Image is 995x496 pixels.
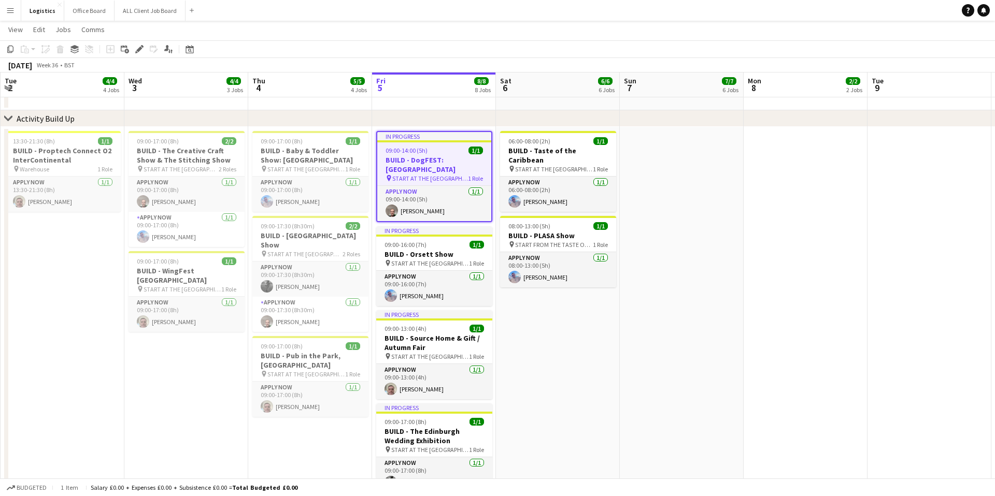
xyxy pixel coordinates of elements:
[222,137,236,145] span: 2/2
[474,77,489,85] span: 8/8
[252,261,368,297] app-card-role: APPLY NOW1/109:00-17:30 (8h30m)[PERSON_NAME]
[252,131,368,212] app-job-card: 09:00-17:00 (8h)1/1BUILD - Baby & Toddler Show: [GEOGRAPHIC_DATA] START AT THE [GEOGRAPHIC_DATA]1...
[17,113,75,124] div: Activity Build Up
[8,25,23,34] span: View
[346,342,360,350] span: 1/1
[624,76,636,85] span: Sun
[5,482,48,493] button: Budgeted
[385,418,427,426] span: 09:00-17:00 (8h)
[469,353,484,360] span: 1 Role
[252,177,368,212] app-card-role: APPLY NOW1/109:00-17:00 (8h)[PERSON_NAME]
[386,147,428,154] span: 09:00-14:00 (5h)
[91,484,297,491] div: Salary £0.00 + Expenses £0.00 + Subsistence £0.00 =
[377,155,491,174] h3: BUILD - DogFEST: [GEOGRAPHIC_DATA]
[127,82,142,94] span: 3
[129,76,142,85] span: Wed
[350,77,365,85] span: 5/5
[21,1,64,21] button: Logistics
[469,259,484,267] span: 1 Role
[722,86,738,94] div: 6 Jobs
[103,86,119,94] div: 4 Jobs
[508,137,550,145] span: 06:00-08:00 (2h)
[267,165,345,173] span: START AT THE [GEOGRAPHIC_DATA]
[515,165,593,173] span: START AT THE [GEOGRAPHIC_DATA]
[144,285,221,293] span: START AT THE [GEOGRAPHIC_DATA]
[345,165,360,173] span: 1 Role
[515,241,593,249] span: START FROM THE TASTE OF THE CARIBBEAN
[500,131,616,212] div: 06:00-08:00 (2h)1/1BUILD - Taste of the Caribbean START AT THE [GEOGRAPHIC_DATA]1 RoleAPPLY NOW1/...
[376,364,492,399] app-card-role: APPLY NOW1/109:00-13:00 (4h)[PERSON_NAME]
[57,484,82,491] span: 1 item
[5,146,121,165] h3: BUILD - Proptech Connect O2 InterContinental
[97,165,112,173] span: 1 Role
[5,131,121,212] app-job-card: 13:30-21:30 (8h)1/1BUILD - Proptech Connect O2 InterContinental Warehouse1 RoleAPPLY NOW1/113:30-...
[98,137,112,145] span: 1/1
[470,325,484,332] span: 1/1
[227,86,243,94] div: 3 Jobs
[219,165,236,173] span: 2 Roles
[103,77,117,85] span: 4/4
[51,23,75,36] a: Jobs
[376,457,492,492] app-card-role: APPLY NOW1/109:00-17:00 (8h)[PERSON_NAME]
[376,131,492,222] app-job-card: In progress09:00-14:00 (5h)1/1BUILD - DogFEST: [GEOGRAPHIC_DATA] START AT THE [GEOGRAPHIC_DATA]1 ...
[500,177,616,212] app-card-role: APPLY NOW1/106:00-08:00 (2h)[PERSON_NAME]
[252,76,265,85] span: Thu
[226,77,241,85] span: 4/4
[722,77,736,85] span: 7/7
[376,427,492,445] h3: BUILD - The Edinburgh Wedding Exhibition
[267,370,345,378] span: START AT THE [GEOGRAPHIC_DATA]
[500,231,616,240] h3: BUILD - PLASA Show
[468,174,483,182] span: 1 Role
[508,222,550,230] span: 08:00-13:00 (5h)
[376,226,492,306] app-job-card: In progress09:00-16:00 (7h)1/1BUILD - Orsett Show START AT THE [GEOGRAPHIC_DATA]1 RoleAPPLY NOW1/...
[376,333,492,352] h3: BUILD - Source Home & Gift / Autumn Fair
[33,25,45,34] span: Edit
[129,266,245,285] h3: BUILD - WingFest [GEOGRAPHIC_DATA]
[115,1,186,21] button: ALL Client Job Board
[500,216,616,287] app-job-card: 08:00-13:00 (5h)1/1BUILD - PLASA Show START FROM THE TASTE OF THE CARIBBEAN1 RoleAPPLY NOW1/108:0...
[746,82,761,94] span: 8
[261,222,315,230] span: 09:00-17:30 (8h30m)
[469,446,484,454] span: 1 Role
[346,137,360,145] span: 1/1
[598,77,613,85] span: 6/6
[343,250,360,258] span: 2 Roles
[470,418,484,426] span: 1/1
[261,137,303,145] span: 09:00-17:00 (8h)
[377,186,491,221] app-card-role: APPLY NOW1/109:00-14:00 (5h)[PERSON_NAME]
[500,146,616,165] h3: BUILD - Taste of the Caribbean
[870,82,884,94] span: 9
[499,82,511,94] span: 6
[385,241,427,249] span: 09:00-16:00 (7h)
[129,131,245,247] app-job-card: 09:00-17:00 (8h)2/2BUILD - The Creative Craft Show & The Stitching Show START AT THE [GEOGRAPHIC_...
[500,252,616,287] app-card-role: APPLY NOW1/108:00-13:00 (5h)[PERSON_NAME]
[222,257,236,265] span: 1/1
[500,76,511,85] span: Sat
[385,325,427,332] span: 09:00-13:00 (4h)
[77,23,109,36] a: Comms
[5,76,17,85] span: Tue
[267,250,343,258] span: START AT THE [GEOGRAPHIC_DATA]
[55,25,71,34] span: Jobs
[252,336,368,417] app-job-card: 09:00-17:00 (8h)1/1BUILD - Pub in the Park, [GEOGRAPHIC_DATA] START AT THE [GEOGRAPHIC_DATA]1 Rol...
[17,484,47,491] span: Budgeted
[391,446,469,454] span: START AT THE [GEOGRAPHIC_DATA]
[221,285,236,293] span: 1 Role
[391,259,469,267] span: START AT THE [GEOGRAPHIC_DATA]
[252,351,368,370] h3: BUILD - Pub in the Park, [GEOGRAPHIC_DATA]
[593,137,608,145] span: 1/1
[593,241,608,249] span: 1 Role
[252,297,368,332] app-card-role: APPLY NOW1/109:00-17:30 (8h30m)[PERSON_NAME]
[345,370,360,378] span: 1 Role
[351,86,367,94] div: 4 Jobs
[622,82,636,94] span: 7
[137,257,179,265] span: 09:00-17:00 (8h)
[252,146,368,165] h3: BUILD - Baby & Toddler Show: [GEOGRAPHIC_DATA]
[377,132,491,140] div: In progress
[129,297,245,332] app-card-role: APPLY NOW1/109:00-17:00 (8h)[PERSON_NAME]
[129,251,245,332] div: 09:00-17:00 (8h)1/1BUILD - WingFest [GEOGRAPHIC_DATA] START AT THE [GEOGRAPHIC_DATA]1 RoleAPPLY N...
